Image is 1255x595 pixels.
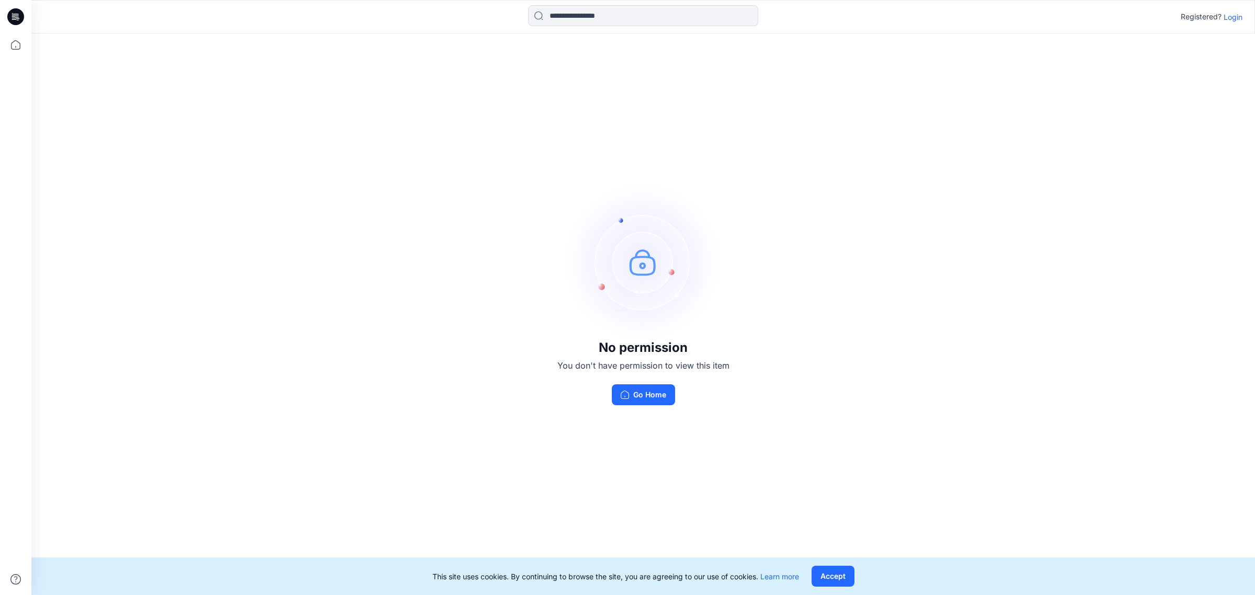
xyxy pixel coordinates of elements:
[760,572,799,581] a: Learn more
[1224,12,1242,22] p: Login
[432,571,799,582] p: This site uses cookies. By continuing to browse the site, you are agreeing to our use of cookies.
[557,340,729,355] h3: No permission
[812,566,854,587] button: Accept
[565,184,722,340] img: no-perm.svg
[612,384,675,405] button: Go Home
[1181,10,1222,23] p: Registered?
[557,359,729,372] p: You don't have permission to view this item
